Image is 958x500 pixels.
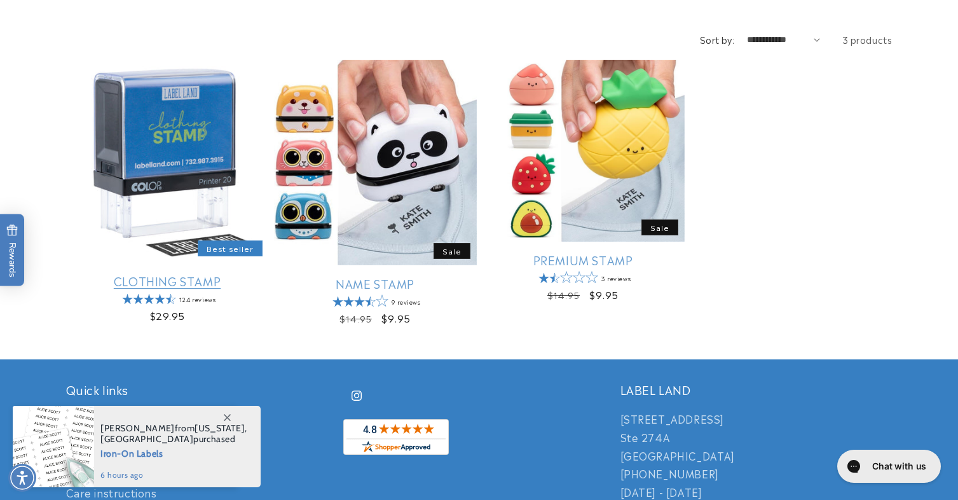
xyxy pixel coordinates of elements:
span: [US_STATE] [195,422,245,434]
label: Sort by: [700,33,734,46]
div: Accessibility Menu [8,464,36,492]
a: Premium Stamp [482,253,685,267]
span: [GEOGRAPHIC_DATA] [100,433,193,445]
span: Rewards [6,225,18,277]
a: Name Stamp [274,276,477,291]
a: shopperapproved.com [343,419,449,459]
span: Iron-On Labels [100,445,247,461]
a: Clothing Stamp [66,274,269,288]
span: 6 hours ago [100,469,247,481]
span: from , purchased [100,423,247,445]
iframe: Sign Up via Text for Offers [10,398,161,436]
span: 3 products [842,33,893,46]
iframe: Gorgias live chat messenger [831,445,945,487]
h2: LABEL LAND [620,382,893,397]
h2: Quick links [66,382,338,397]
